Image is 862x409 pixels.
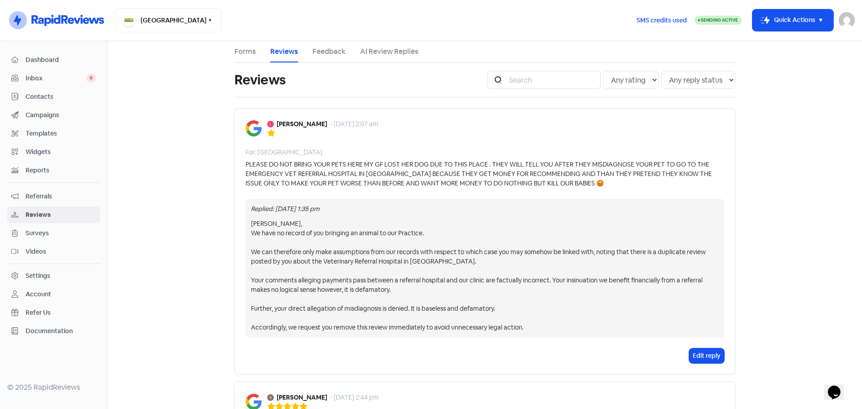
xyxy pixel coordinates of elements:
div: For: [GEOGRAPHIC_DATA] [246,148,322,157]
button: [GEOGRAPHIC_DATA] [115,8,221,32]
a: Campaigns [7,107,100,123]
span: Surveys [26,229,96,238]
span: Inbox [26,74,86,83]
a: Forms [234,46,256,57]
a: Dashboard [7,52,100,68]
a: Reviews [270,46,298,57]
a: Templates [7,125,100,142]
a: Surveys [7,225,100,242]
a: AI Review Replies [360,46,418,57]
a: Referrals [7,188,100,205]
img: User [839,12,855,28]
span: Dashboard [26,55,96,65]
a: Sending Active [695,15,742,26]
a: SMS credits used [629,15,695,24]
a: Videos [7,243,100,260]
button: Edit reply [689,348,724,363]
input: Search [504,71,601,89]
span: Documentation [26,326,96,336]
div: [PERSON_NAME], We have no record of you bringing an animal to our Practice. We can therefore only... [251,219,719,332]
a: Account [7,286,100,303]
span: SMS credits used [637,16,687,25]
h1: Reviews [234,66,286,94]
span: Reviews [26,210,96,220]
a: Refer Us [7,304,100,321]
span: Videos [26,247,96,256]
b: [PERSON_NAME] [277,393,327,402]
div: PLEASE DO NOT BRING YOUR PETS HERE MY GF LOST HER DOG DUE TO THIS PLACE . THEY WILL TELL YOU AFTE... [246,160,724,188]
i: Replied: [DATE] 1:35 pm [251,205,320,213]
span: Refer Us [26,308,96,317]
a: Widgets [7,144,100,160]
span: Referrals [26,192,96,201]
a: Reports [7,162,100,179]
span: 0 [86,74,96,83]
div: © 2025 RapidReviews [7,382,100,393]
a: Feedback [312,46,346,57]
img: Avatar [267,394,274,401]
b: [PERSON_NAME] [277,119,327,129]
iframe: chat widget [824,373,853,400]
span: Widgets [26,147,96,157]
span: Reports [26,166,96,175]
a: Contacts [7,88,100,105]
a: Reviews [7,207,100,223]
img: Avatar [267,121,274,128]
span: Sending Active [701,17,738,23]
div: Account [26,290,51,299]
a: Inbox 0 [7,70,100,87]
a: Settings [7,268,100,284]
a: Documentation [7,323,100,339]
div: Settings [26,271,50,281]
button: Quick Actions [752,9,833,31]
img: Image [246,120,262,136]
div: - [DATE] 2:44 pm [330,393,379,402]
span: Templates [26,129,96,138]
div: - [DATE] 2:07 am [330,119,378,129]
span: Campaigns [26,110,96,120]
span: Contacts [26,92,96,101]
